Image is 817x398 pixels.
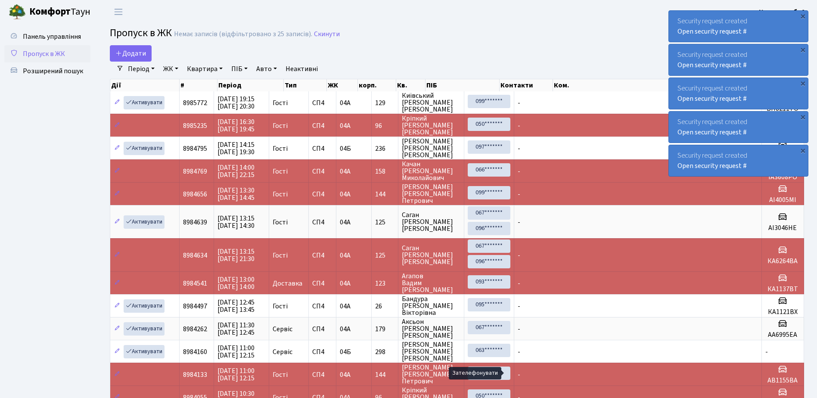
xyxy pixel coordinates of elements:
th: # [180,79,217,91]
span: 26 [375,303,395,310]
div: × [798,146,807,155]
span: 298 [375,348,395,355]
span: 04А [340,190,351,199]
h5: ІА3608РО [765,173,800,181]
span: Гості [273,99,288,106]
span: Гості [273,122,288,129]
span: 04А [340,370,351,379]
span: - [518,324,520,334]
span: - [518,302,520,311]
span: Доставка [273,280,302,287]
th: Дії [110,79,180,91]
th: Ком. [553,79,758,91]
span: 04А [340,324,351,334]
span: [DATE] 14:00 [DATE] 22:15 [217,163,255,180]
span: 8985772 [183,98,207,108]
div: × [798,79,807,87]
span: Саган [PERSON_NAME] [PERSON_NAME] [402,211,460,232]
span: 04А [340,98,351,108]
span: Київський [PERSON_NAME] [PERSON_NAME] [402,92,460,113]
th: корп. [358,79,396,91]
th: Кв. [396,79,426,91]
div: Немає записів (відфільтровано з 25 записів). [174,30,312,38]
span: - [518,279,520,288]
span: [PERSON_NAME] [PERSON_NAME] Петрович [402,183,460,204]
span: [DATE] 13:30 [DATE] 14:45 [217,186,255,202]
div: × [798,12,807,20]
span: СП4 [312,99,332,106]
div: × [798,45,807,54]
span: Кріпкий [PERSON_NAME] [PERSON_NAME] [402,115,460,136]
a: Пропуск в ЖК [4,45,90,62]
span: СП4 [312,191,332,198]
a: Open security request # [677,94,747,103]
span: 04А [340,121,351,131]
span: 144 [375,191,395,198]
span: Гості [273,219,288,226]
a: Open security request # [677,161,747,171]
span: [DATE] 11:30 [DATE] 12:45 [217,320,255,337]
a: ПІБ [228,62,251,76]
div: Security request created [669,112,808,143]
h5: КА6264ВА [765,257,800,265]
span: 8984541 [183,279,207,288]
span: 8984160 [183,347,207,357]
span: - [518,144,520,153]
span: - [518,121,520,131]
a: Авто [253,62,280,76]
a: Активувати [124,345,165,358]
div: Security request created [669,78,808,109]
span: 04А [340,302,351,311]
span: [PERSON_NAME] [PERSON_NAME] Петрович [402,364,460,385]
h5: АА6995ЕА [765,331,800,339]
span: 123 [375,280,395,287]
span: Таун [29,5,90,19]
a: Неактивні [282,62,321,76]
span: 158 [375,168,395,175]
span: [DATE] 13:00 [DATE] 14:00 [217,275,255,292]
span: Сервіс [273,326,292,333]
span: СП4 [312,326,332,333]
div: Зателефонувати [449,367,501,379]
span: [DATE] 19:15 [DATE] 20:30 [217,94,255,111]
span: СП4 [312,371,332,378]
span: 04Б [340,347,351,357]
span: Гості [273,252,288,259]
span: [DATE] 14:15 [DATE] 19:30 [217,140,255,157]
span: СП4 [312,303,332,310]
span: 04А [340,251,351,260]
a: Скинути [314,30,340,38]
th: Контакти [500,79,553,91]
span: Розширений пошук [23,66,83,76]
h5: АІ3046НЕ [765,224,800,232]
a: Активувати [124,322,165,336]
span: [DATE] 16:30 [DATE] 19:45 [217,117,255,134]
span: Агапов Вадим [PERSON_NAME] [402,273,460,293]
span: - [518,98,520,108]
span: 129 [375,99,395,106]
span: 04Б [340,144,351,153]
a: Open security request # [677,127,747,137]
a: Активувати [124,299,165,313]
span: 8984639 [183,218,207,227]
th: Період [217,79,284,91]
span: Бандура [PERSON_NAME] Вікторівна [402,295,460,316]
span: СП4 [312,280,332,287]
span: 125 [375,252,395,259]
button: Переключити навігацію [108,5,129,19]
span: 8985235 [183,121,207,131]
span: - [518,251,520,260]
span: - [518,347,520,357]
span: - [518,370,520,379]
span: Пропуск в ЖК [23,49,65,59]
span: 8984795 [183,144,207,153]
span: 8984634 [183,251,207,260]
span: 8984133 [183,370,207,379]
span: [PERSON_NAME] [PERSON_NAME] [PERSON_NAME] [402,138,460,159]
span: - [518,218,520,227]
span: Пропуск в ЖК [110,25,172,40]
span: Гості [273,303,288,310]
span: [DATE] 12:45 [DATE] 13:45 [217,298,255,314]
span: [DATE] 13:15 [DATE] 14:30 [217,214,255,230]
span: Гості [273,371,288,378]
